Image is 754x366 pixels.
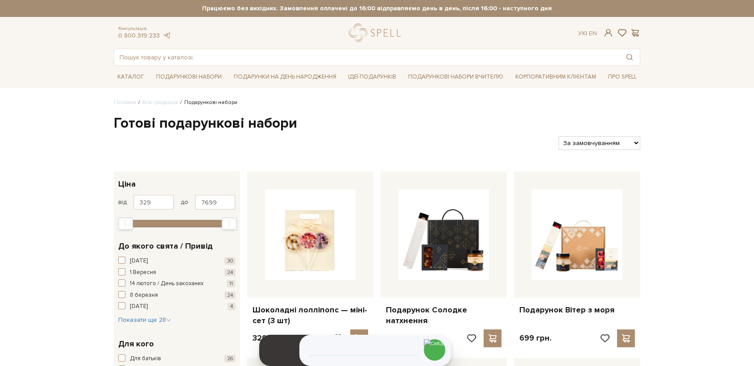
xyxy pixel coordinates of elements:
a: Подарункові набори [153,70,225,84]
button: 1 Вересня 24 [118,268,236,277]
span: 26 [224,355,236,362]
a: Каталог [114,70,148,84]
span: [DATE] [130,257,148,266]
span: До якого свята / Привід [118,240,213,252]
a: Шоколадні лолліпопс — міні-сет (3 шт) [253,305,368,326]
span: 11 [227,280,236,287]
a: Подарунок Солодке натхнення [386,305,501,326]
p: 329 грн. [253,333,284,343]
input: Ціна [133,195,174,210]
span: 1 Вересня [130,268,156,277]
button: Пошук товару у каталозі [619,49,640,65]
strong: Працюємо без вихідних. Замовлення оплачені до 16:00 відправляємо день в день, після 16:00 - насту... [114,4,640,12]
a: En [589,29,597,37]
div: Ук [578,29,597,37]
a: Головна [114,99,136,106]
div: Min [118,217,133,230]
a: Подарунки на День народження [230,70,340,84]
div: Max [222,217,237,230]
span: Показати ще 28 [118,316,171,324]
a: Ідеї подарунків [344,70,400,84]
span: Для батьків [130,354,161,363]
a: Корпоративним клієнтам [512,70,600,84]
span: Консультація: [118,26,171,32]
h1: Готові подарункові набори [114,114,640,133]
span: 14 лютого / День закоханих [130,279,203,288]
span: | [586,29,587,37]
button: Для батьків 26 [118,354,236,363]
span: від [118,198,127,206]
a: telegram [162,32,171,39]
input: Пошук товару у каталозі [114,49,619,65]
button: [DATE] 30 [118,257,236,266]
button: 8 березня 24 [118,291,236,300]
p: 699 грн. [519,333,551,343]
span: до [181,198,188,206]
button: Показати ще 28 [118,316,171,324]
span: 4 [228,303,236,310]
li: Подарункові набори [178,99,237,107]
span: Ціна [118,178,136,190]
a: Вся продукція [142,99,178,106]
a: 0 800 319 233 [118,32,160,39]
span: 8 березня [130,291,158,300]
span: 24 [224,269,236,276]
a: Подарункові набори Вчителю [405,69,507,84]
input: Ціна [195,195,236,210]
a: Про Spell [605,70,640,84]
span: 30 [224,257,236,265]
span: Для кого [118,338,154,350]
span: 24 [224,291,236,299]
a: Подарунок Вітер з моря [519,305,635,315]
p: 599 грн. [386,333,418,343]
button: 14 лютого / День закоханих 11 [118,279,236,288]
span: [DATE] [130,302,148,311]
a: logo [349,24,405,42]
button: [DATE] 4 [118,302,236,311]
